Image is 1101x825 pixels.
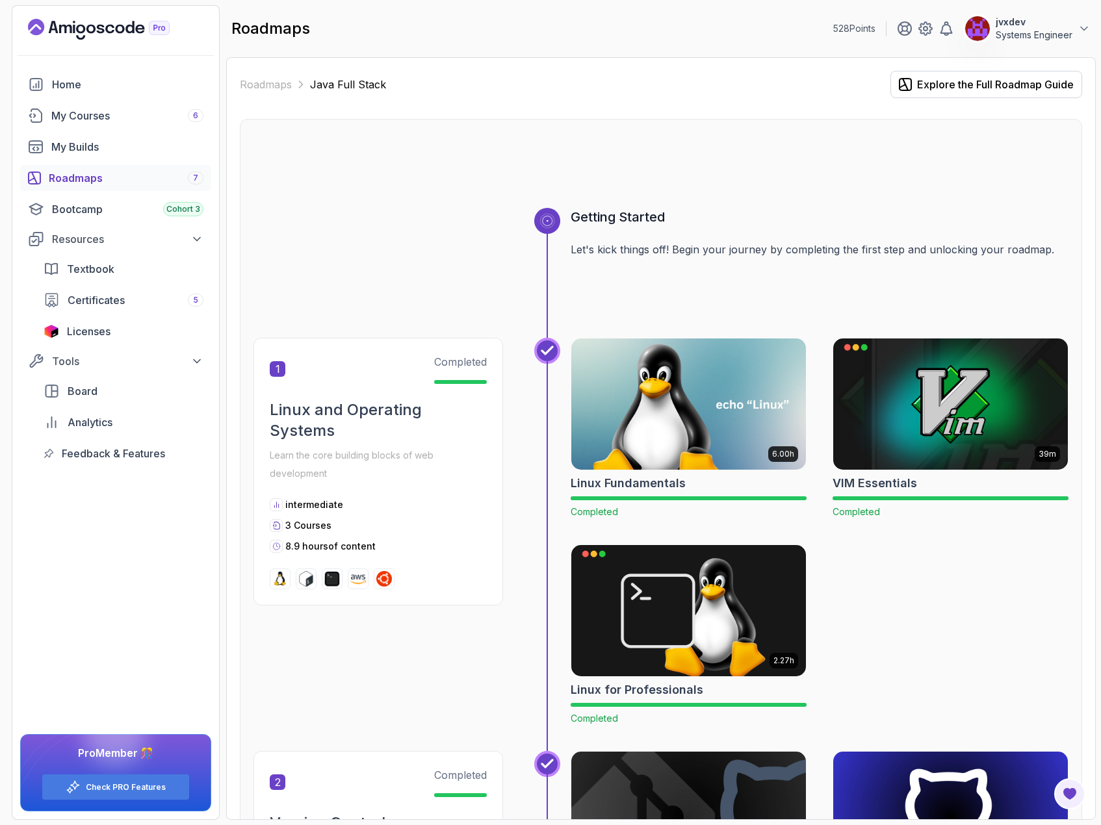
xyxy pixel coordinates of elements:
[49,170,203,186] div: Roadmaps
[571,242,1069,257] p: Let's kick things off! Begin your journey by completing the first step and unlocking your roadmap.
[240,77,292,92] a: Roadmaps
[965,16,990,41] img: user profile image
[324,571,340,587] img: terminal logo
[52,77,203,92] div: Home
[20,165,211,191] a: roadmaps
[20,71,211,97] a: home
[833,506,880,517] span: Completed
[20,196,211,222] a: bootcamp
[68,414,112,430] span: Analytics
[36,378,211,404] a: board
[68,383,97,399] span: Board
[833,338,1069,518] a: VIM Essentials card39mVIM EssentialsCompleted
[310,77,386,92] p: Java Full Stack
[571,338,806,470] img: Linux Fundamentals card
[42,774,190,800] button: Check PRO Features
[350,571,366,587] img: aws logo
[36,409,211,435] a: analytics
[434,355,487,368] span: Completed
[193,110,198,121] span: 6
[833,474,917,492] h2: VIM Essentials
[36,256,211,282] a: textbook
[965,16,1091,42] button: user profile imagejvxdevSystems Engineer
[36,318,211,344] a: licenses
[52,201,203,217] div: Bootcamp
[44,325,59,338] img: jetbrains icon
[571,474,686,492] h2: Linux Fundamentals
[67,261,114,277] span: Textbook
[272,571,288,587] img: linux logo
[571,713,618,724] span: Completed
[285,498,343,511] p: intermediate
[376,571,392,587] img: ubuntu logo
[52,231,203,247] div: Resources
[20,227,211,251] button: Resources
[20,134,211,160] a: builds
[36,287,211,313] a: certificates
[571,506,618,517] span: Completed
[86,782,166,793] a: Check PRO Features
[231,18,310,39] h2: roadmaps
[890,71,1082,98] button: Explore the Full Roadmap Guide
[996,16,1072,29] p: jvxdev
[571,681,703,699] h2: Linux for Professionals
[193,173,198,183] span: 7
[571,544,807,725] a: Linux for Professionals card2.27hLinux for ProfessionalsCompleted
[571,545,806,676] img: Linux for Professionals card
[20,103,211,129] a: courses
[68,292,125,308] span: Certificates
[434,768,487,781] span: Completed
[20,349,211,373] button: Tools
[1054,778,1085,809] button: Open Feedback Button
[36,440,211,466] a: feedback
[571,208,1069,226] h3: Getting Started
[67,324,110,339] span: Licenses
[51,139,203,155] div: My Builds
[772,449,794,459] p: 6.00h
[28,19,200,40] a: Landing page
[833,338,1068,470] img: VIM Essentials card
[166,204,200,214] span: Cohort 3
[62,446,165,461] span: Feedback & Features
[270,446,487,483] p: Learn the core building blocks of web development
[298,571,314,587] img: bash logo
[833,22,875,35] p: 528 Points
[270,361,285,377] span: 1
[285,540,376,553] p: 8.9 hours of content
[996,29,1072,42] p: Systems Engineer
[1039,449,1056,459] p: 39m
[270,774,285,790] span: 2
[917,77,1074,92] div: Explore the Full Roadmap Guide
[193,295,198,305] span: 5
[773,655,794,666] p: 2.27h
[52,353,203,369] div: Tools
[51,108,203,123] div: My Courses
[571,338,807,518] a: Linux Fundamentals card6.00hLinux FundamentalsCompleted
[285,520,331,531] span: 3 Courses
[270,400,487,441] h2: Linux and Operating Systems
